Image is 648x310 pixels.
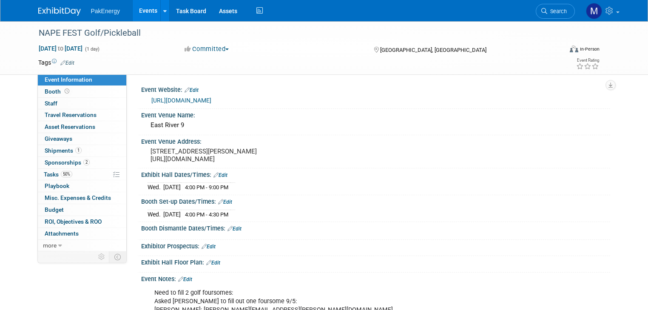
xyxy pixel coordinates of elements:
div: East River 9 [148,119,604,132]
span: Shipments [45,147,82,154]
a: Booth [38,86,126,97]
td: [DATE] [163,183,181,192]
pre: [STREET_ADDRESS][PERSON_NAME] [URL][DOMAIN_NAME] [151,148,327,163]
div: NAPE FEST Golf/Pickleball [36,26,552,41]
span: Giveaways [45,135,72,142]
a: Misc. Expenses & Credits [38,192,126,204]
td: [DATE] [163,210,181,219]
a: Edit [218,199,232,205]
span: Misc. Expenses & Credits [45,194,111,201]
span: more [43,242,57,249]
a: Edit [206,260,220,266]
span: Travel Reservations [45,111,97,118]
span: Staff [45,100,57,107]
div: Event Format [517,44,600,57]
img: Mary Walker [586,3,602,19]
div: Exhibit Hall Floor Plan: [141,256,610,267]
a: ROI, Objectives & ROO [38,216,126,228]
span: [DATE] [DATE] [38,45,83,52]
td: Toggle Event Tabs [109,251,126,262]
div: Event Rating [576,58,599,63]
span: [GEOGRAPHIC_DATA], [GEOGRAPHIC_DATA] [380,47,486,53]
span: Attachments [45,230,79,237]
td: Tags [38,58,74,67]
div: Booth Set-up Dates/Times: [141,195,610,206]
a: more [38,240,126,251]
a: Edit [178,276,192,282]
span: Playbook [45,182,69,189]
div: Booth Dismantle Dates/Times: [141,222,610,233]
a: Edit [60,60,74,66]
div: Event Website: [141,83,610,94]
a: Edit [227,226,242,232]
a: [URL][DOMAIN_NAME] [151,97,211,104]
a: Budget [38,204,126,216]
td: Personalize Event Tab Strip [94,251,109,262]
span: Booth [45,88,71,95]
span: ROI, Objectives & ROO [45,218,102,225]
span: 4:00 PM - 4:30 PM [185,211,228,218]
a: Search [536,4,575,19]
span: (1 day) [84,46,99,52]
a: Attachments [38,228,126,239]
span: PakEnergy [91,8,120,14]
span: Search [547,8,567,14]
a: Sponsorships2 [38,157,126,168]
div: Exhibit Hall Dates/Times: [141,168,610,179]
div: Exhibitor Prospectus: [141,240,610,251]
a: Asset Reservations [38,121,126,133]
div: Event Venue Address: [141,135,610,146]
a: Edit [185,87,199,93]
a: Giveaways [38,133,126,145]
a: Edit [213,172,227,178]
span: Asset Reservations [45,123,95,130]
span: to [57,45,65,52]
a: Event Information [38,74,126,85]
div: Event Venue Name: [141,109,610,119]
td: Wed. [148,183,163,192]
a: Travel Reservations [38,109,126,121]
a: Staff [38,98,126,109]
div: In-Person [580,46,600,52]
span: 50% [61,171,72,177]
div: Event Notes: [141,273,610,284]
a: Shipments1 [38,145,126,156]
img: Format-Inperson.png [570,46,578,52]
img: ExhibitDay [38,7,81,16]
span: Tasks [44,171,72,178]
span: Booth not reserved yet [63,88,71,94]
span: Budget [45,206,64,213]
a: Tasks50% [38,169,126,180]
span: Sponsorships [45,159,90,166]
a: Playbook [38,180,126,192]
td: Wed. [148,210,163,219]
span: 1 [75,147,82,154]
span: 4:00 PM - 9:00 PM [185,184,228,191]
a: Edit [202,244,216,250]
span: Event Information [45,76,92,83]
span: 2 [83,159,90,165]
button: Committed [182,45,232,54]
